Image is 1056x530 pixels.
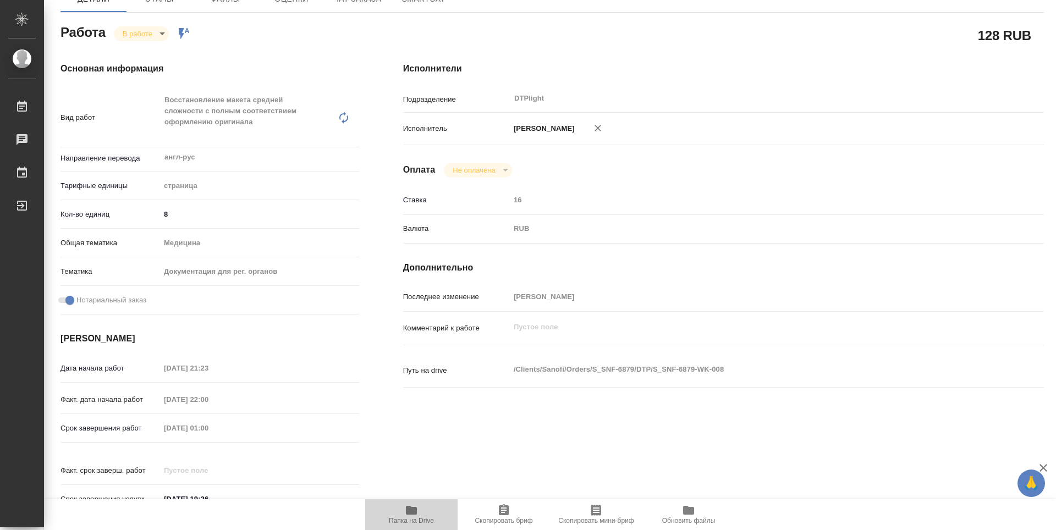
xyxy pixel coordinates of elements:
[160,206,359,222] input: ✎ Введи что-нибудь
[662,517,716,525] span: Обновить файлы
[61,465,160,476] p: Факт. срок заверш. работ
[61,180,160,191] p: Тарифные единицы
[403,123,510,134] p: Исполнитель
[558,517,634,525] span: Скопировать мини-бриф
[160,234,359,252] div: Медицина
[389,517,434,525] span: Папка на Drive
[76,295,146,306] span: Нотариальный заказ
[403,365,510,376] p: Путь на drive
[61,394,160,405] p: Факт. дата начала работ
[458,499,550,530] button: Скопировать бриф
[403,62,1044,75] h4: Исполнители
[978,26,1031,45] h2: 128 RUB
[403,94,510,105] p: Подразделение
[61,238,160,249] p: Общая тематика
[365,499,458,530] button: Папка на Drive
[61,423,160,434] p: Срок завершения работ
[119,29,156,38] button: В работе
[403,163,436,176] h4: Оплата
[1022,472,1041,495] span: 🙏
[61,209,160,220] p: Кол-во единиц
[160,420,256,436] input: Пустое поле
[403,261,1044,274] h4: Дополнительно
[61,266,160,277] p: Тематика
[510,123,575,134] p: [PERSON_NAME]
[61,62,359,75] h4: Основная информация
[160,462,256,478] input: Пустое поле
[550,499,642,530] button: Скопировать мини-бриф
[403,195,510,206] p: Ставка
[160,262,359,281] div: Документация для рег. органов
[510,360,991,379] textarea: /Clients/Sanofi/Orders/S_SNF-6879/DTP/S_SNF-6879-WK-008
[475,517,532,525] span: Скопировать бриф
[114,26,169,41] div: В работе
[510,192,991,208] input: Пустое поле
[586,116,610,140] button: Удалить исполнителя
[61,21,106,41] h2: Работа
[403,323,510,334] p: Комментарий к работе
[403,223,510,234] p: Валюта
[160,176,359,195] div: страница
[510,219,991,238] div: RUB
[160,491,256,507] input: ✎ Введи что-нибудь
[160,360,256,376] input: Пустое поле
[61,112,160,123] p: Вид работ
[61,494,160,505] p: Срок завершения услуги
[61,363,160,374] p: Дата начала работ
[444,163,512,178] div: В работе
[160,391,256,407] input: Пустое поле
[642,499,735,530] button: Обновить файлы
[449,165,498,175] button: Не оплачена
[403,291,510,302] p: Последнее изменение
[61,153,160,164] p: Направление перевода
[61,332,359,345] h4: [PERSON_NAME]
[1018,470,1045,497] button: 🙏
[510,289,991,305] input: Пустое поле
